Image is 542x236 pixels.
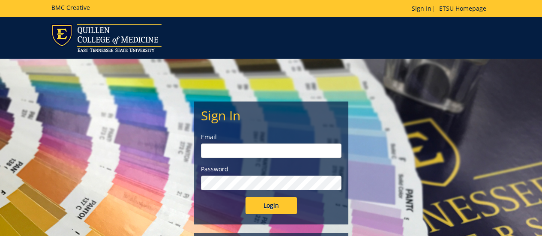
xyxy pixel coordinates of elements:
a: Sign In [412,4,431,12]
a: ETSU Homepage [435,4,491,12]
input: Login [246,197,297,214]
p: | [412,4,491,13]
h5: BMC Creative [51,4,90,11]
img: ETSU logo [51,24,162,52]
label: Email [201,133,341,141]
label: Password [201,165,341,173]
h2: Sign In [201,108,341,122]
